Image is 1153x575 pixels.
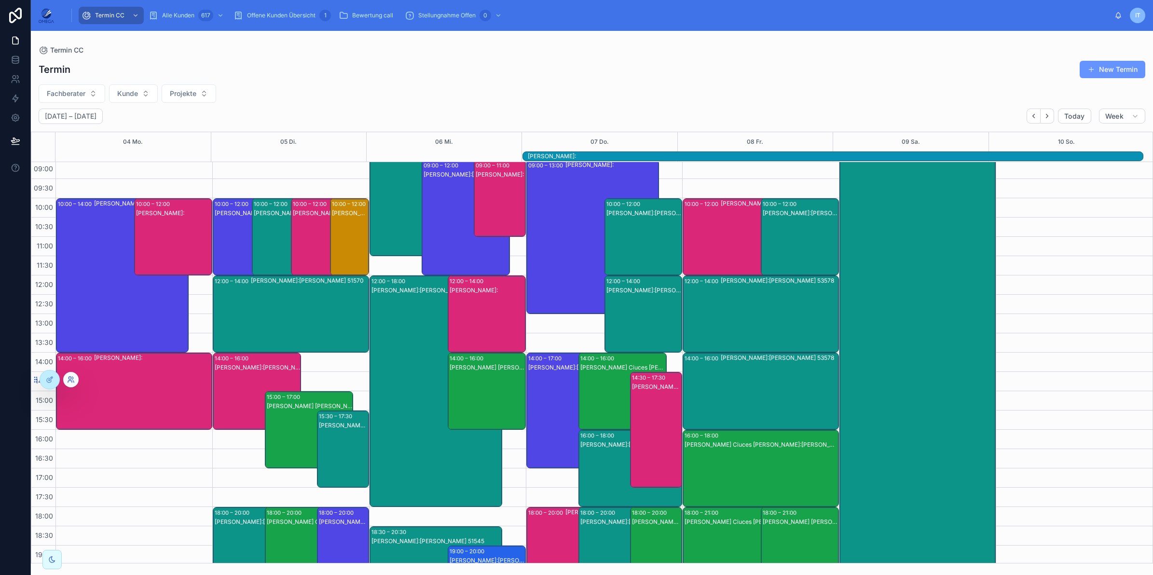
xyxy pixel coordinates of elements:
div: [PERSON_NAME] [PERSON_NAME]:Skin Ulus 93128 [450,364,525,371]
div: [PERSON_NAME] [PERSON_NAME]:[PERSON_NAME] 93152 [763,518,838,526]
span: 14:00 [33,357,55,366]
div: [PERSON_NAME]:[PERSON_NAME] 51545 [371,287,501,294]
div: [PERSON_NAME]: [565,508,614,516]
div: [PERSON_NAME] Ciuces [PERSON_NAME]:[PERSON_NAME] 93138 [267,518,353,526]
div: [PERSON_NAME]:[PERSON_NAME] 53578 [721,354,838,362]
span: 09:00 [31,164,55,173]
div: 617 [198,10,213,21]
span: 13:00 [33,319,55,327]
div: 10:00 – 12:00[PERSON_NAME]:[PERSON_NAME] 76646 [213,199,279,275]
button: Week [1099,109,1145,124]
div: 16:00 – 18:00[PERSON_NAME] Ciuces [PERSON_NAME]:[PERSON_NAME] 93128 [683,430,838,507]
div: [PERSON_NAME]: [565,161,658,169]
div: 14:00 – 16:00 [685,354,721,363]
div: 15:00 – 17:00 [267,392,302,402]
div: 14:00 – 16:00 [58,354,94,363]
span: 10:00 [33,203,55,211]
div: 10:00 – 12:00 [606,199,643,209]
div: [PERSON_NAME]:[PERSON_NAME] 53578 [763,209,838,217]
div: [PERSON_NAME]:[PERSON_NAME] 76479 [528,364,614,371]
div: 18:00 – 20:00 [267,508,304,518]
button: 05 Di. [280,132,297,151]
div: [PERSON_NAME]:[PERSON_NAME] 76470 [424,171,509,178]
div: 10:00 – 12:00 [685,199,721,209]
div: 10:00 – 12:00 [254,199,290,209]
div: 15:30 – 17:30 [319,411,355,421]
div: 10:00 – 14:00 [58,199,94,209]
div: 16:00 – 18:00 [580,431,617,440]
span: 13:30 [33,338,55,346]
div: 06 Mi. [435,132,453,151]
div: 09:00 – 11:00 [476,161,512,170]
div: [PERSON_NAME]:[PERSON_NAME] 75210 [319,518,368,526]
div: [PERSON_NAME] Ciuces [PERSON_NAME]:[PERSON_NAME] 93128 [580,364,666,371]
span: 16:00 [33,435,55,443]
div: 09:00 – 13:00[PERSON_NAME]: [527,160,659,314]
a: Bewertung call [336,7,400,24]
div: [PERSON_NAME]:[PERSON_NAME] 53567 [580,441,682,449]
button: 04 Mo. [123,132,143,151]
div: [PERSON_NAME]: [476,171,525,178]
div: 10:00 – 12:00[PERSON_NAME]:[PERSON_NAME] 50189 [330,199,369,275]
div: 18:30 – 20:30 [371,527,409,537]
div: 16:00 – 18:00 [685,431,721,440]
div: 14:30 – 17:30 [632,373,668,383]
div: 08:30 – 11:30[PERSON_NAME]:[PERSON_NAME] 56575 [370,141,458,256]
div: 16:00 – 18:00[PERSON_NAME]:[PERSON_NAME] 53567 [579,430,682,507]
div: [PERSON_NAME]:[PERSON_NAME] 56220 [606,287,682,294]
span: 16:30 [33,454,55,462]
span: 12:00 [33,280,55,288]
div: 09:00 – 12:00[PERSON_NAME]:[PERSON_NAME] 76470 [422,160,510,275]
span: Termin CC [95,12,124,19]
span: 11:00 [34,242,55,250]
div: [PERSON_NAME]:[PERSON_NAME] 79285 [293,209,357,217]
div: 18:00 – 20:00 [319,508,356,518]
div: 18:00 – 20:00 [528,508,565,518]
div: 10:00 – 12:00[PERSON_NAME]:[PERSON_NAME] 53809 [605,199,682,275]
div: 18:00 – 20:00 [632,508,669,518]
div: 12:00 – 14:00 [685,276,721,286]
div: [PERSON_NAME]: [94,200,188,207]
div: 10:00 – 12:00[PERSON_NAME]:[PERSON_NAME] 53578 [761,199,838,275]
h1: Termin [39,63,70,76]
div: [PERSON_NAME]:[PERSON_NAME] 77652 [632,383,681,391]
span: 11:30 [34,261,55,269]
div: [PERSON_NAME]:[PERSON_NAME] 53567 [580,518,666,526]
div: [PERSON_NAME] Ciuces [PERSON_NAME]:[PERSON_NAME] 93152 [685,518,814,526]
div: 14:00 – 16:00 [215,354,251,363]
span: Kunde [117,89,138,98]
div: 14:00 – 17:00 [528,354,564,363]
button: 10 So. [1058,132,1075,151]
div: [PERSON_NAME]: [94,354,211,362]
a: Alle Kunden617 [146,7,229,24]
div: 12:00 – 14:00 [215,276,251,286]
div: [PERSON_NAME]:[PERSON_NAME] 53809 [606,209,682,217]
span: 15:00 [33,396,55,404]
div: [PERSON_NAME]:[PERSON_NAME] 53578 [721,277,838,285]
div: 14:00 – 16:00[PERSON_NAME]: [56,353,212,429]
div: 09 Sa. [902,132,920,151]
div: 14:00 – 16:00 [450,354,486,363]
div: 14:00 – 16:00[PERSON_NAME] Ciuces [PERSON_NAME]:[PERSON_NAME] 93128 [579,353,667,429]
span: 19:00 [33,550,55,559]
div: 0 [480,10,491,21]
div: [PERSON_NAME]:[PERSON_NAME] 75180 [450,557,525,564]
button: 07 Do. [590,132,609,151]
div: 10:00 – 12:00 [332,199,368,209]
div: 08 Fr. [747,132,763,151]
span: IT [1135,12,1140,19]
div: 12:00 – 14:00[PERSON_NAME]:[PERSON_NAME] 51570 [213,276,369,352]
div: 12:00 – 14:00 [606,276,643,286]
div: [PERSON_NAME]: [136,209,211,217]
img: App logo [39,8,54,23]
div: 10:00 – 12:00[PERSON_NAME]:[PERSON_NAME] 79285 [291,199,357,275]
a: Termin CC [39,45,83,55]
div: [PERSON_NAME]:[PERSON_NAME] 51570 [251,277,368,285]
div: 10:00 – 12:00[PERSON_NAME]:[PERSON_NAME] 53567 [252,199,318,275]
div: [PERSON_NAME]:[PERSON_NAME] 50189 [332,209,368,217]
div: 12:00 – 18:00[PERSON_NAME]:[PERSON_NAME] 51545 [370,276,502,507]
